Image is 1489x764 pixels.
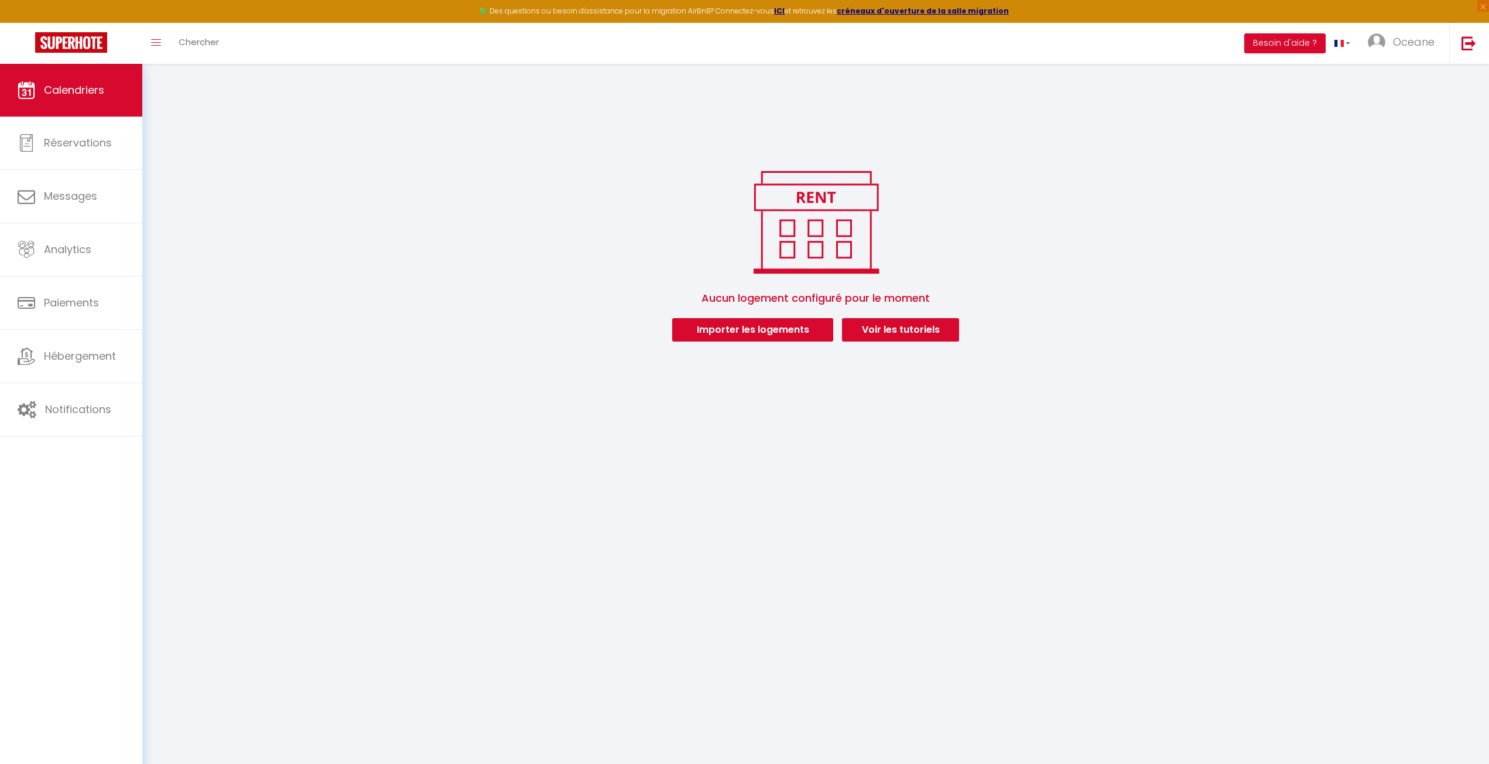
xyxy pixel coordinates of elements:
span: Messages [44,189,97,203]
a: ICI [774,6,785,16]
span: Aucun logement configuré pour le moment [156,278,1475,318]
span: Oceane [1393,35,1435,49]
span: Analytics [44,242,91,257]
span: Réservations [44,135,112,150]
a: créneaux d'ouverture de la salle migration [837,6,1009,16]
a: Voir les tutoriels [842,318,959,342]
span: Paiements [44,295,99,310]
img: rent.png [741,166,891,278]
span: Hébergement [44,349,116,363]
span: Chercher [179,36,219,48]
img: ... [1368,33,1385,51]
img: Super Booking [35,32,107,53]
a: ... Oceane [1359,23,1449,64]
button: Importer les logements [672,318,833,342]
img: logout [1461,36,1476,50]
span: Notifications [45,402,111,417]
button: Besoin d'aide ? [1244,33,1326,53]
a: Chercher [170,23,228,64]
button: Ouvrir le widget de chat LiveChat [9,5,45,40]
span: Calendriers [44,83,104,97]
